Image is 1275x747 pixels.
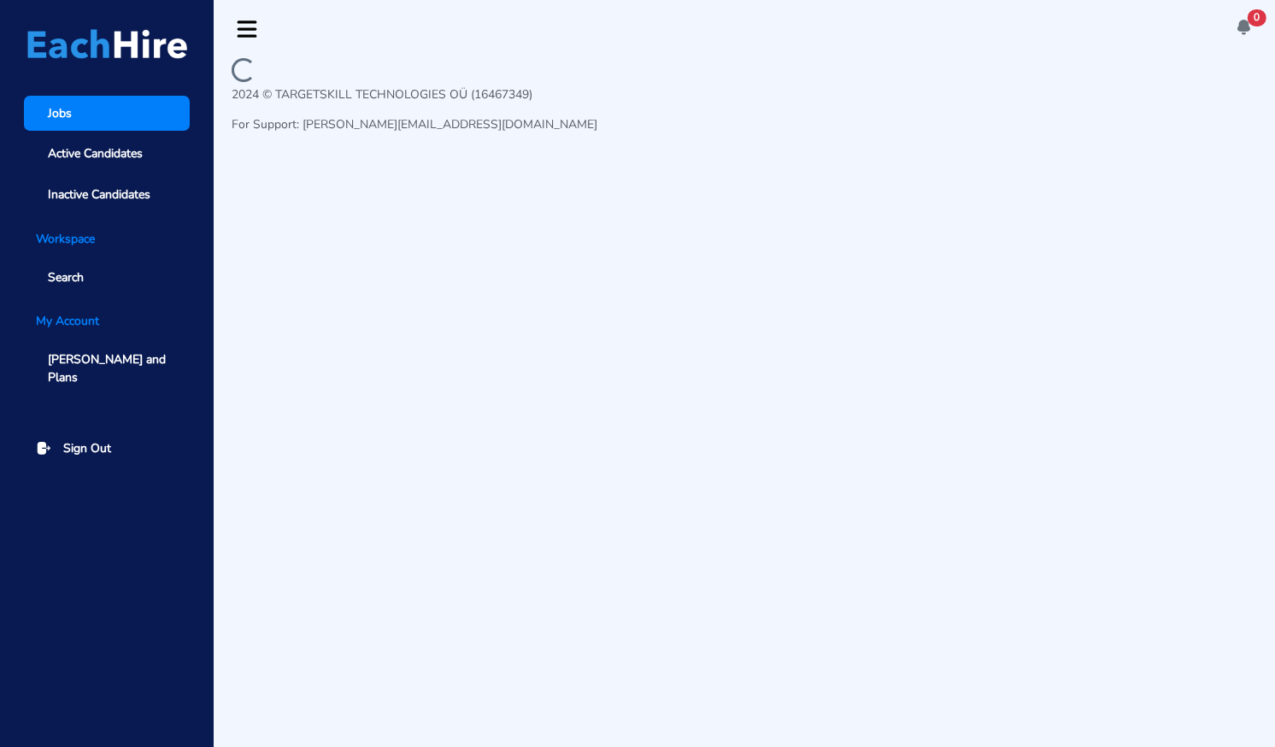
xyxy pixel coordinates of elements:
[24,177,190,212] a: Inactive Candidates
[1248,9,1266,26] span: 0
[24,260,190,295] a: Search
[24,312,190,330] li: My Account
[1235,18,1253,40] a: 0
[232,115,597,133] p: For Support: [PERSON_NAME][EMAIL_ADDRESS][DOMAIN_NAME]
[24,342,190,395] a: [PERSON_NAME] and Plans
[24,96,190,131] a: Jobs
[24,230,190,248] li: Workspace
[24,137,190,172] a: Active Candidates
[232,85,597,103] p: 2024 © TARGETSKILL TECHNOLOGIES OÜ (16467349)
[48,185,150,203] span: Inactive Candidates
[48,350,178,386] span: [PERSON_NAME] and Plans
[48,104,72,122] span: Jobs
[48,268,84,286] span: Search
[63,439,111,457] span: Sign Out
[27,29,187,59] img: Logo
[48,144,143,162] span: Active Candidates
